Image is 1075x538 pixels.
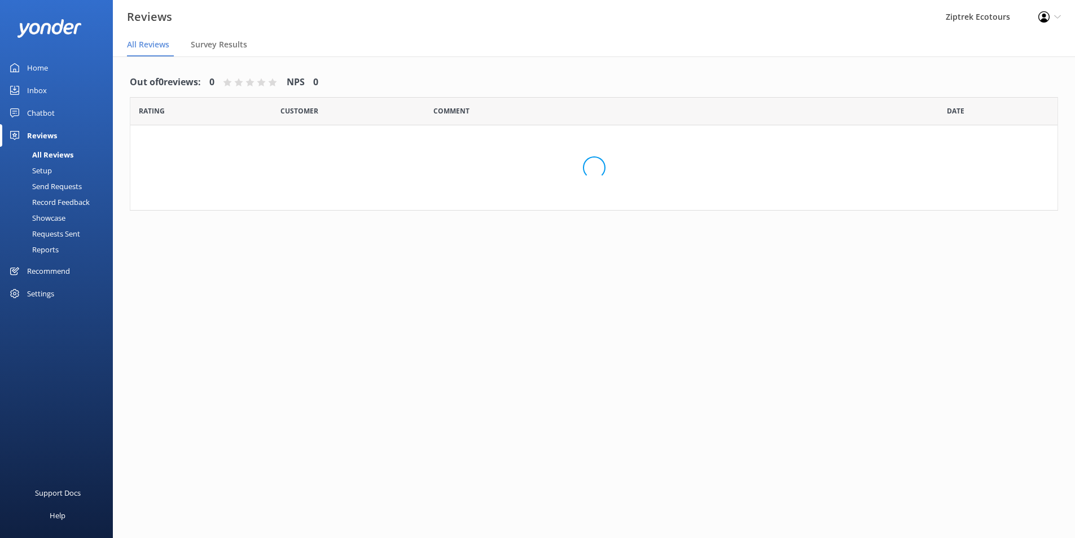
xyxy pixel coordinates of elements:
[7,194,90,210] div: Record Feedback
[7,147,113,163] a: All Reviews
[7,163,52,178] div: Setup
[313,75,318,90] h4: 0
[27,102,55,124] div: Chatbot
[7,242,59,257] div: Reports
[191,39,247,50] span: Survey Results
[7,147,73,163] div: All Reviews
[139,106,165,116] span: Date
[280,106,318,116] span: Date
[127,8,172,26] h3: Reviews
[7,242,113,257] a: Reports
[7,163,113,178] a: Setup
[947,106,964,116] span: Date
[130,75,201,90] h4: Out of 0 reviews:
[433,106,470,116] span: Question
[27,282,54,305] div: Settings
[7,210,65,226] div: Showcase
[17,19,82,38] img: yonder-white-logo.png
[7,194,113,210] a: Record Feedback
[50,504,65,527] div: Help
[7,226,113,242] a: Requests Sent
[7,178,82,194] div: Send Requests
[7,226,80,242] div: Requests Sent
[27,56,48,79] div: Home
[127,39,169,50] span: All Reviews
[287,75,305,90] h4: NPS
[209,75,214,90] h4: 0
[7,210,113,226] a: Showcase
[27,260,70,282] div: Recommend
[7,178,113,194] a: Send Requests
[27,124,57,147] div: Reviews
[35,482,81,504] div: Support Docs
[27,79,47,102] div: Inbox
